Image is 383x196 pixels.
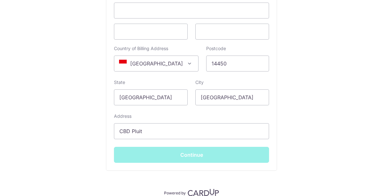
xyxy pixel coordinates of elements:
label: State [114,79,125,86]
label: Country of Billing Address [114,45,168,52]
input: Example 123456 [206,56,269,72]
iframe: Secure card number input frame [119,7,264,14]
span: Indonesia [114,56,198,71]
p: Powered by [164,189,186,196]
iframe: Secure card expiration date input frame [119,28,182,35]
iframe: Secure card security code input frame [201,28,264,35]
label: Postcode [206,45,226,52]
label: City [195,79,204,86]
label: Address [114,113,131,119]
span: Indonesia [114,56,199,72]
